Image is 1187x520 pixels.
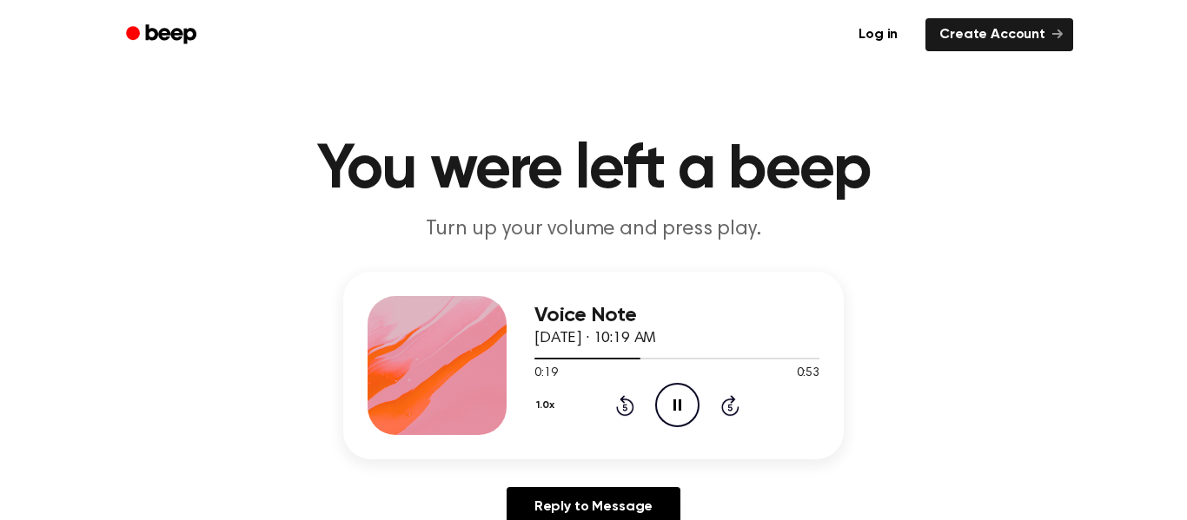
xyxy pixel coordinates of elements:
button: 1.0x [534,391,560,420]
a: Beep [114,18,212,52]
a: Log in [841,15,915,55]
span: [DATE] · 10:19 AM [534,331,656,346]
h1: You were left a beep [149,139,1038,201]
span: 0:19 [534,365,557,383]
h3: Voice Note [534,304,819,327]
a: Create Account [925,18,1073,51]
p: Turn up your volume and press play. [260,215,927,244]
span: 0:53 [797,365,819,383]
